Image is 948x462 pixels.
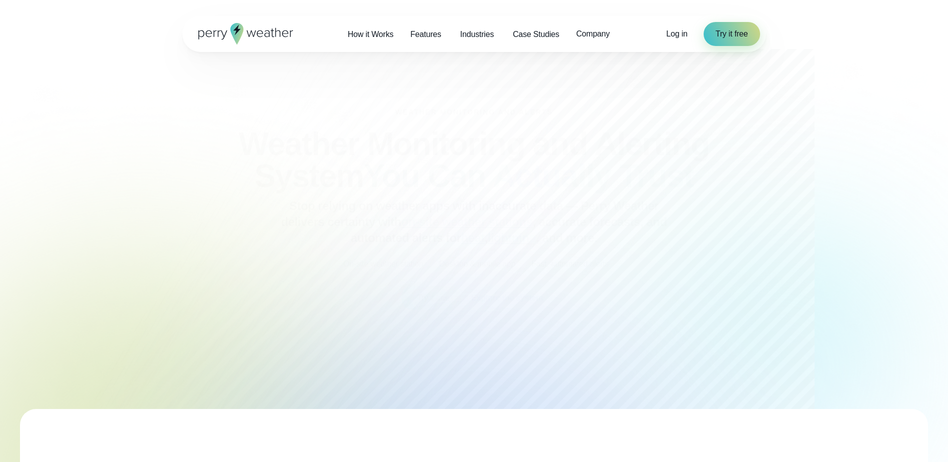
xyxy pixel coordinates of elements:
a: Case Studies [504,24,568,44]
span: How it Works [348,28,394,40]
span: Industries [460,28,494,40]
span: Log in [666,29,687,38]
a: Log in [666,28,687,40]
a: How it Works [339,24,402,44]
span: Company [576,28,610,40]
span: Try it free [716,28,748,40]
span: Features [410,28,441,40]
a: Try it free [704,22,760,46]
span: Case Studies [513,28,559,40]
